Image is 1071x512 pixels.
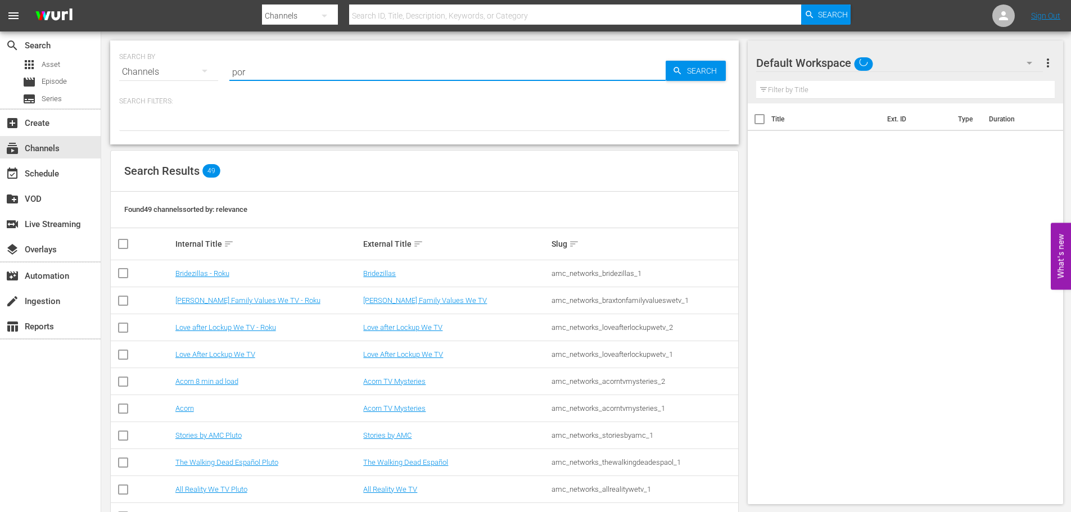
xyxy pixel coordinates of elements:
div: Channels [119,56,218,88]
span: sort [569,239,579,249]
div: Default Workspace [756,47,1043,79]
span: Schedule [6,167,19,180]
div: amc_networks_thewalkingdeadespaol_1 [552,458,736,466]
span: sort [224,239,234,249]
a: Acorn TV Mysteries [363,404,426,413]
th: Duration [982,103,1050,135]
a: All Reality We TV [363,485,417,493]
a: All Reality We TV Pluto [175,485,247,493]
a: Love After Lockup We TV [363,350,443,359]
button: more_vert [1041,49,1055,76]
div: Internal Title [175,237,360,251]
span: Series [42,93,62,105]
img: ans4CAIJ8jUAAAAAAAAAAAAAAAAAAAAAAAAgQb4GAAAAAAAAAAAAAAAAAAAAAAAAJMjXAAAAAAAAAAAAAAAAAAAAAAAAgAT5G... [27,3,81,29]
a: Stories by AMC [363,431,412,439]
div: External Title [363,237,548,251]
span: Create [6,116,19,130]
div: amc_networks_braxtonfamilyvalueswetv_1 [552,296,736,305]
div: amc_networks_bridezillas_1 [552,269,736,278]
a: The Walking Dead Español Pluto [175,458,278,466]
button: Open Feedback Widget [1051,223,1071,289]
span: Search [818,4,848,25]
a: Acorn [175,404,194,413]
span: Episode [22,75,36,89]
div: amc_networks_loveafterlockupwetv_1 [552,350,736,359]
span: Asset [22,58,36,71]
span: VOD [6,192,19,206]
a: Acorn 8 min ad load [175,377,238,386]
span: Search [6,39,19,52]
a: Love After Lockup We TV [175,350,255,359]
span: Series [22,92,36,106]
a: Bridezillas [363,269,396,278]
a: [PERSON_NAME] Family Values We TV - Roku [175,296,320,305]
span: Reports [6,320,19,333]
span: Search [683,61,726,81]
span: Episode [42,76,67,87]
span: Channels [6,142,19,155]
div: amc_networks_acorntvmysteries_2 [552,377,736,386]
a: Bridezillas - Roku [175,269,229,278]
th: Type [951,103,982,135]
span: Found 49 channels sorted by: relevance [124,205,247,214]
div: amc_networks_acorntvmysteries_1 [552,404,736,413]
div: amc_networks_allrealitywetv_1 [552,485,736,493]
span: sort [413,239,423,249]
span: Overlays [6,243,19,256]
a: [PERSON_NAME] Family Values We TV [363,296,487,305]
a: Love after Lockup We TV [363,323,442,332]
span: Asset [42,59,60,70]
span: Ingestion [6,294,19,308]
a: The Walking Dead Español [363,458,448,466]
button: Search [666,61,726,81]
span: menu [7,9,20,22]
span: 49 [202,164,220,178]
div: amc_networks_loveafterlockupwetv_2 [552,323,736,332]
a: Sign Out [1031,11,1060,20]
p: Search Filters: [119,97,730,106]
span: Automation [6,269,19,283]
span: Live Streaming [6,218,19,231]
a: Love after Lockup We TV - Roku [175,323,276,332]
th: Ext. ID [880,103,952,135]
a: Stories by AMC Pluto [175,431,242,439]
span: Search Results [124,164,200,178]
div: amc_networks_storiesbyamc_1 [552,431,736,439]
a: Acorn TV Mysteries [363,377,426,386]
div: Slug [552,237,736,251]
span: more_vert [1041,56,1055,70]
th: Title [771,103,880,135]
button: Search [801,4,851,25]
